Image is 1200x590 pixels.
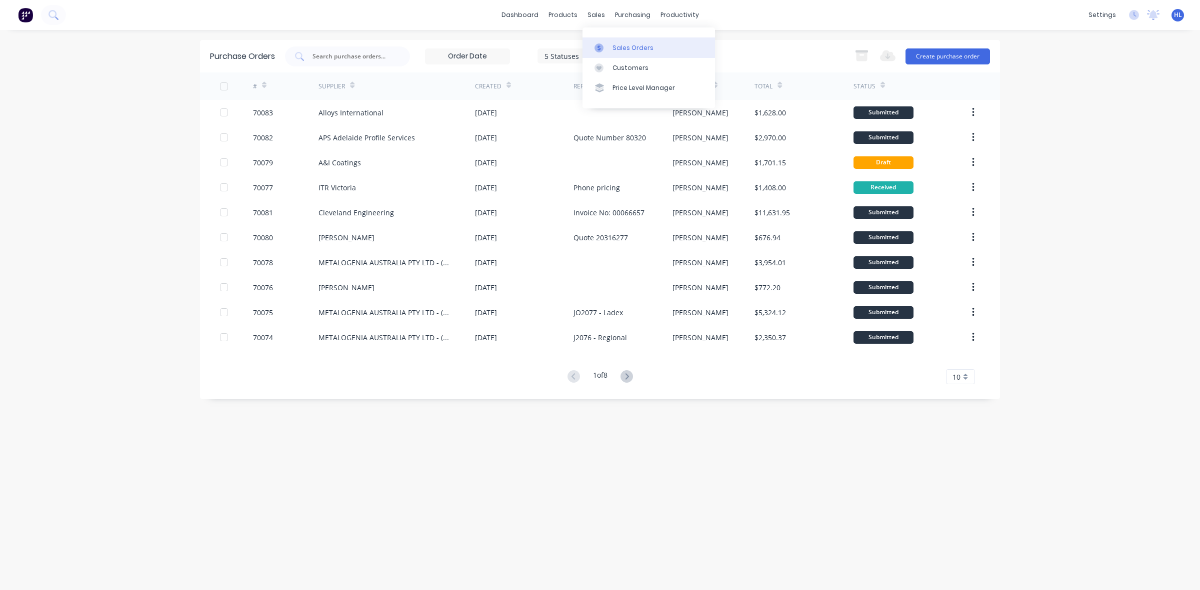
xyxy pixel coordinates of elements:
[754,257,786,268] div: $3,954.01
[573,207,644,218] div: Invoice No: 00066657
[253,307,273,318] div: 70075
[853,281,913,294] div: Submitted
[672,332,728,343] div: [PERSON_NAME]
[253,332,273,343] div: 70074
[318,157,361,168] div: A&I Coatings
[475,82,501,91] div: Created
[754,182,786,193] div: $1,408.00
[582,78,715,98] a: Price Level Manager
[253,182,273,193] div: 70077
[475,207,497,218] div: [DATE]
[853,256,913,269] div: Submitted
[853,131,913,144] div: Submitted
[754,232,780,243] div: $676.94
[952,372,960,382] span: 10
[318,207,394,218] div: Cleveland Engineering
[573,332,627,343] div: J2076 - Regional
[18,7,33,22] img: Factory
[672,157,728,168] div: [PERSON_NAME]
[672,207,728,218] div: [PERSON_NAME]
[612,43,653,52] div: Sales Orders
[593,370,607,384] div: 1 of 8
[253,282,273,293] div: 70076
[544,50,616,61] div: 5 Statuses
[573,132,646,143] div: Quote Number 80320
[754,132,786,143] div: $2,970.00
[475,232,497,243] div: [DATE]
[853,206,913,219] div: Submitted
[672,132,728,143] div: [PERSON_NAME]
[754,307,786,318] div: $5,324.12
[754,107,786,118] div: $1,628.00
[253,232,273,243] div: 70080
[543,7,582,22] div: products
[318,232,374,243] div: [PERSON_NAME]
[853,82,875,91] div: Status
[853,231,913,244] div: Submitted
[475,257,497,268] div: [DATE]
[853,181,913,194] div: Received
[318,132,415,143] div: APS Adelaide Profile Services
[573,232,628,243] div: Quote 20316277
[853,156,913,169] div: Draft
[318,307,455,318] div: METALOGENIA AUSTRALIA PTY LTD - (MTG)
[475,132,497,143] div: [DATE]
[612,83,675,92] div: Price Level Manager
[853,331,913,344] div: Submitted
[1083,7,1121,22] div: settings
[905,48,990,64] button: Create purchase order
[754,82,772,91] div: Total
[475,182,497,193] div: [DATE]
[253,207,273,218] div: 70081
[672,107,728,118] div: [PERSON_NAME]
[425,49,509,64] input: Order Date
[318,257,455,268] div: METALOGENIA AUSTRALIA PTY LTD - (MTG)
[475,157,497,168] div: [DATE]
[475,282,497,293] div: [DATE]
[496,7,543,22] a: dashboard
[210,50,275,62] div: Purchase Orders
[475,307,497,318] div: [DATE]
[253,82,257,91] div: #
[754,207,790,218] div: $11,631.95
[253,157,273,168] div: 70079
[754,157,786,168] div: $1,701.15
[655,7,704,22] div: productivity
[318,182,356,193] div: ITR Victoria
[475,107,497,118] div: [DATE]
[475,332,497,343] div: [DATE]
[672,257,728,268] div: [PERSON_NAME]
[253,257,273,268] div: 70078
[318,282,374,293] div: [PERSON_NAME]
[612,63,648,72] div: Customers
[672,307,728,318] div: [PERSON_NAME]
[582,7,610,22] div: sales
[582,37,715,57] a: Sales Orders
[853,306,913,319] div: Submitted
[573,307,623,318] div: JO2077 - Ladex
[754,332,786,343] div: $2,350.37
[1174,10,1182,19] span: HL
[253,107,273,118] div: 70083
[253,132,273,143] div: 70082
[582,58,715,78] a: Customers
[672,182,728,193] div: [PERSON_NAME]
[318,332,455,343] div: METALOGENIA AUSTRALIA PTY LTD - (MTG)
[610,7,655,22] div: purchasing
[573,182,620,193] div: Phone pricing
[672,232,728,243] div: [PERSON_NAME]
[318,107,383,118] div: Alloys International
[573,82,606,91] div: Reference
[672,282,728,293] div: [PERSON_NAME]
[754,282,780,293] div: $772.20
[318,82,345,91] div: Supplier
[853,106,913,119] div: Submitted
[311,51,394,61] input: Search purchase orders...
